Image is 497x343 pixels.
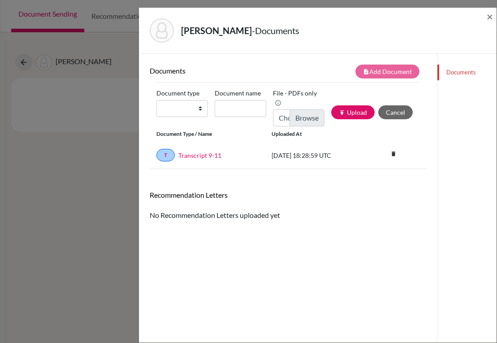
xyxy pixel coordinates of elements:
h6: Documents [150,66,288,75]
a: Transcript 9-11 [178,151,221,160]
label: File - PDFs only [273,86,324,109]
h6: Recommendation Letters [150,191,426,199]
div: [DATE] 18:28:59 UTC [265,151,357,160]
a: delete [387,148,400,161]
div: Uploaded at [265,130,357,138]
i: delete [387,147,400,161]
span: - Documents [252,25,299,36]
div: Document Type / Name [150,130,265,138]
strong: [PERSON_NAME] [181,25,252,36]
a: T [156,149,175,161]
label: Document name [215,86,261,100]
button: Close [487,11,493,22]
button: Cancel [378,105,413,119]
label: Document type [156,86,199,100]
i: note_add [363,69,369,75]
button: publishUpload [331,105,375,119]
div: No Recommendation Letters uploaded yet [150,191,426,221]
a: Documents [437,65,497,80]
i: publish [339,109,345,116]
span: × [487,10,493,23]
button: note_addAdd Document [355,65,419,78]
